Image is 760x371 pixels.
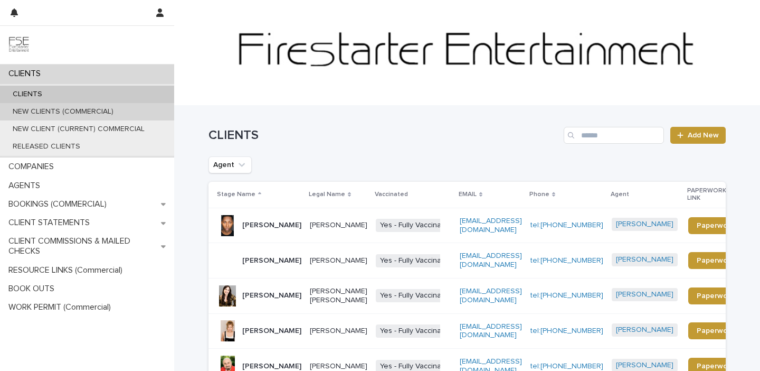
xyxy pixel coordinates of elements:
[4,218,98,228] p: CLIENT STATEMENTS
[529,189,549,200] p: Phone
[242,291,301,300] p: [PERSON_NAME]
[4,142,89,151] p: RELEASED CLIENTS
[310,221,367,230] p: [PERSON_NAME]
[688,132,719,139] span: Add New
[376,219,457,232] span: Yes - Fully Vaccinated
[208,208,759,243] tr: [PERSON_NAME][PERSON_NAME]Yes - Fully Vaccinated[EMAIL_ADDRESS][DOMAIN_NAME]tel:[PHONE_NUMBER][PE...
[616,326,673,335] a: [PERSON_NAME]
[530,221,603,229] a: tel:[PHONE_NUMBER]
[375,189,408,200] p: Vaccinated
[4,162,62,172] p: COMPANIES
[4,125,153,134] p: NEW CLIENT (CURRENT) COMMERCIAL
[217,189,255,200] p: Stage Name
[688,252,743,269] a: Paperwork
[460,217,522,234] a: [EMAIL_ADDRESS][DOMAIN_NAME]
[670,127,726,144] a: Add New
[376,254,457,267] span: Yes - Fully Vaccinated
[697,292,734,300] span: Paperwork
[4,107,122,116] p: NEW CLIENTS (COMMERCIAL)
[4,265,131,275] p: RESOURCE LINKS (Commercial)
[208,313,759,349] tr: [PERSON_NAME][PERSON_NAME]Yes - Fully Vaccinated[EMAIL_ADDRESS][DOMAIN_NAME]tel:[PHONE_NUMBER][PE...
[697,327,734,335] span: Paperwork
[8,34,30,55] img: 9JgRvJ3ETPGCJDhvPVA5
[460,252,522,268] a: [EMAIL_ADDRESS][DOMAIN_NAME]
[616,290,673,299] a: [PERSON_NAME]
[242,362,301,371] p: [PERSON_NAME]
[460,323,522,339] a: [EMAIL_ADDRESS][DOMAIN_NAME]
[4,302,119,312] p: WORK PERMIT (Commercial)
[4,284,63,294] p: BOOK OUTS
[530,327,603,335] a: tel:[PHONE_NUMBER]
[376,289,457,302] span: Yes - Fully Vaccinated
[688,217,743,234] a: Paperwork
[242,221,301,230] p: [PERSON_NAME]
[460,287,522,304] a: [EMAIL_ADDRESS][DOMAIN_NAME]
[564,127,664,144] input: Search
[616,361,673,370] a: [PERSON_NAME]
[616,220,673,229] a: [PERSON_NAME]
[688,287,743,304] a: Paperwork
[309,189,345,200] p: Legal Name
[242,256,301,265] p: [PERSON_NAME]
[697,257,734,264] span: Paperwork
[208,278,759,313] tr: [PERSON_NAME][PERSON_NAME] [PERSON_NAME]Yes - Fully Vaccinated[EMAIL_ADDRESS][DOMAIN_NAME]tel:[PH...
[208,128,559,143] h1: CLIENTS
[687,185,737,205] p: PAPERWORK LINK
[688,322,743,339] a: Paperwork
[242,327,301,336] p: [PERSON_NAME]
[459,189,477,200] p: EMAIL
[4,199,115,209] p: BOOKINGS (COMMERCIAL)
[208,243,759,279] tr: [PERSON_NAME][PERSON_NAME]Yes - Fully Vaccinated[EMAIL_ADDRESS][DOMAIN_NAME]tel:[PHONE_NUMBER][PE...
[310,362,367,371] p: [PERSON_NAME]
[611,189,629,200] p: Agent
[697,222,734,229] span: Paperwork
[4,90,51,99] p: CLIENTS
[616,255,673,264] a: [PERSON_NAME]
[4,236,161,256] p: CLIENT COMMISSIONS & MAILED CHECKS
[530,292,603,299] a: tel:[PHONE_NUMBER]
[530,257,603,264] a: tel:[PHONE_NUMBER]
[310,287,367,305] p: [PERSON_NAME] [PERSON_NAME]
[4,69,49,79] p: CLIENTS
[310,256,367,265] p: [PERSON_NAME]
[208,156,252,173] button: Agent
[376,324,457,338] span: Yes - Fully Vaccinated
[4,181,49,191] p: AGENTS
[310,327,367,336] p: [PERSON_NAME]
[530,363,603,370] a: tel:[PHONE_NUMBER]
[697,363,734,370] span: Paperwork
